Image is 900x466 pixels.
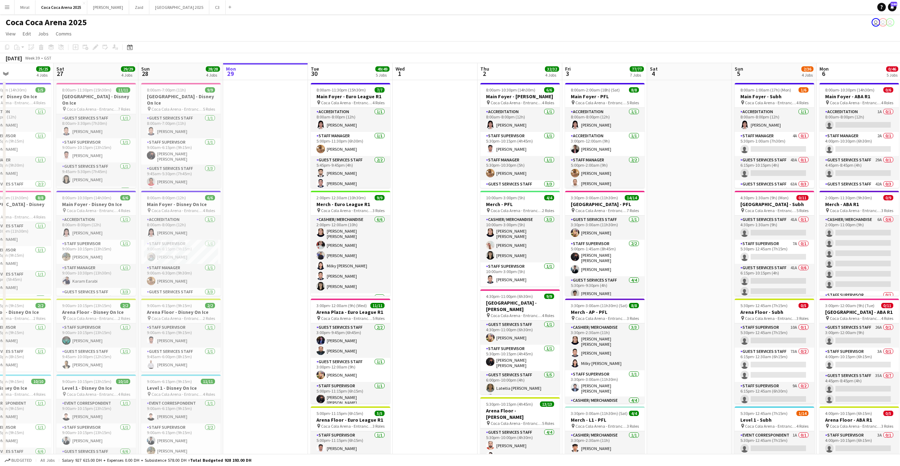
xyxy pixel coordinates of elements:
[565,201,645,207] h3: [GEOGRAPHIC_DATA] - PFL
[480,289,560,394] app-job-card: 4:30pm-11:00pm (6h30m)9/9[GEOGRAPHIC_DATA] - [PERSON_NAME] Coca Cola Arena - Entrance F4 RolesGue...
[480,345,560,371] app-card-role: Staff Supervisor1/15:30pm-10:15pm (4h45m)[PERSON_NAME] [PERSON_NAME]
[480,407,560,420] h3: Arena Floor - [PERSON_NAME]
[565,216,645,240] app-card-role: Guest Services Staff1/13:30pm-3:00am (11h30m)[PERSON_NAME]
[56,191,136,296] app-job-card: 8:00am-10:30pm (14h30m)6/6Main Foyer - Disney On Ice Coca Cola Arena - Entrance F4 RolesAccredita...
[735,348,814,382] app-card-role: Guest Services Staff73A0/26:15pm-12:30am (6h15m)
[819,132,899,156] app-card-role: Staff Manager2A0/14:00pm-10:30pm (6h30m)
[15,0,35,14] button: Miral
[316,411,363,416] span: 5:00pm-11:15pm (6h15m)
[830,100,881,105] span: Coca Cola Arena - Entrance F
[67,106,118,112] span: Coca Cola Arena - Entrance F
[56,264,136,288] app-card-role: Staff Manager1/19:00am-10:30pm (13h30m)Karam Earabi
[735,309,814,315] h3: Arena Floor - Subh
[33,214,45,220] span: 4 Roles
[735,264,814,339] app-card-role: Guest Services Staff41A0/66:15pm-10:15pm (4h)
[480,201,560,207] h3: Merch - PFL
[491,100,542,105] span: Coca Cola Arena - Entrance F
[480,300,560,312] h3: [GEOGRAPHIC_DATA] - [PERSON_NAME]
[370,303,385,308] span: 11/11
[565,108,645,132] app-card-role: Accreditation1/18:00am-8:00pm (12h)[PERSON_NAME]
[629,303,639,308] span: 8/8
[375,411,385,416] span: 5/5
[116,379,130,384] span: 10/10
[316,195,375,200] span: 2:00pm-12:30am (10h30m) (Wed)
[571,87,620,93] span: 8:00am-2:00am (18h) (Sat)
[149,0,209,14] button: [GEOGRAPHIC_DATA] 2025
[141,93,221,106] h3: [GEOGRAPHIC_DATA] - Disney On Ice
[480,132,560,156] app-card-role: Staff Supervisor1/15:30pm-10:15pm (4h45m)[PERSON_NAME]
[23,30,31,37] span: Edit
[311,108,390,132] app-card-role: Accreditation1/18:00am-8:00pm (12h)[PERSON_NAME]
[825,303,874,308] span: 3:00pm-12:00am (9h) (Tue)
[881,100,893,105] span: 4 Roles
[141,191,221,296] div: 8:00am-8:00pm (12h)6/6Main Foyer - Disney On Ice Coca Cola Arena - Entrance F4 RolesAccreditation...
[796,100,808,105] span: 4 Roles
[565,83,645,188] div: 8:00am-2:00am (18h) (Sat)8/8Main Foyer - PFL Coca Cola Arena - Entrance F5 RolesAccreditation1/18...
[819,299,899,404] app-job-card: 3:00pm-12:00am (9h) (Tue)0/11[GEOGRAPHIC_DATA] - ABA R1 Coca Cola Arena - Entrance F4 RolesGuest ...
[799,303,808,308] span: 0/5
[118,392,130,397] span: 4 Roles
[141,299,221,372] app-job-card: 9:00am-6:15pm (9h15m)2/2Arena Floor - Disney On Ice Coca Cola Arena - Entrance F2 RolesStaff Supe...
[205,303,215,308] span: 2/2
[486,195,525,200] span: 10:00am-3:00pm (5h)
[56,216,136,240] app-card-role: Accreditation1/18:00am-8:00pm (12h)[PERSON_NAME]
[87,0,129,14] button: [PERSON_NAME]
[203,208,215,213] span: 4 Roles
[740,303,799,308] span: 5:30pm-12:45am (7h15m) (Mon)
[480,156,560,180] app-card-role: Staff Manager1/15:30pm-10:30pm (5h)[PERSON_NAME]
[819,201,899,207] h3: Merch - ABA R1
[565,191,645,296] div: 3:30pm-3:00am (11h30m) (Sat)14/14[GEOGRAPHIC_DATA] - PFL Coca Cola Arena - Entrance F7 RolesGuest...
[480,180,560,227] app-card-role: Guest Services Staff3/36:00pm-10:00pm (4h)
[35,195,45,200] span: 8/8
[205,87,215,93] span: 9/9
[883,87,893,93] span: 0/6
[311,156,390,190] app-card-role: Guest Services Staff2/25:45pm-9:45pm (4h)[PERSON_NAME][PERSON_NAME]
[62,379,111,384] span: 9:00am-10:15pm (13h15m)
[735,382,814,416] app-card-role: Staff Supervisor9A0/26:15pm-12:45am (6h30m)
[311,83,390,188] app-job-card: 8:00am-11:30pm (15h30m)7/7Main Foyer - Euro League R1 Coca Cola Arena - Entrance F4 RolesAccredit...
[575,208,627,213] span: Coca Cola Arena - Entrance F
[565,299,645,404] app-job-card: 3:30pm-3:00am (11h30m) (Sat)8/8Merch - AP - PFL Coca Cola Arena - Entrance F3 RolesCashier/ Merch...
[480,191,560,287] app-job-card: 10:00am-3:00pm (5h)4/4Merch - PFL Coca Cola Arena - Entrance F2 RolesCashier/ Merchandise3/310:00...
[819,216,899,291] app-card-role: Cashier/ Merchandise6A0/62:00pm-11:00pm (9h)
[35,87,45,93] span: 5/5
[316,303,367,308] span: 3:00pm-12:00am (9h) (Wed)
[883,195,893,200] span: 0/9
[35,303,45,308] span: 2/2
[571,303,628,308] span: 3:30pm-3:00am (11h30m) (Sat)
[141,288,221,333] app-card-role: Guest Services Staff3/39:45am-6:00pm (8h15m)
[35,29,51,38] a: Jobs
[819,191,899,296] app-job-card: 2:00pm-11:30pm (9h30m)0/9Merch - ABA R1 Coca Cola Arena - Entrance F3 RolesCashier/ Merchandise6A...
[3,29,18,38] a: View
[311,299,390,404] app-job-card: 3:00pm-12:00am (9h) (Wed)11/11Arena Plaza - Euro League R1 Coca Cola Arena - Entrance F5 RolesGue...
[486,294,533,299] span: 4:30pm-11:00pm (6h30m)
[480,93,560,100] h3: Main Foyer - [PERSON_NAME]
[56,30,72,37] span: Comms
[31,379,45,384] span: 10/10
[819,291,899,315] app-card-role: Staff Supervisor0/1
[147,303,192,308] span: 9:00am-6:15pm (9h15m)
[819,323,899,348] app-card-role: Guest Services Staff26A0/13:00pm-12:00am (9h)
[141,138,221,165] app-card-role: Staff Supervisor1/19:00am-6:15pm (9h15m)[PERSON_NAME] [PERSON_NAME]
[819,348,899,372] app-card-role: Staff Supervisor3A0/14:00pm-10:15pm (6h15m)
[129,0,149,14] button: Zaid
[56,201,136,207] h3: Main Foyer - Disney On Ice
[480,262,560,287] app-card-role: Staff Supervisor1/110:00am-3:00pm (5h)[PERSON_NAME]
[372,100,385,105] span: 4 Roles
[819,108,899,132] app-card-role: Accreditation1A0/18:00am-8:00pm (12h)
[141,83,221,188] app-job-card: 8:00am-7:00pm (11h)9/9[GEOGRAPHIC_DATA] - Disney On Ice Coca Cola Arena - Entrance F5 RolesGuest ...
[56,385,136,391] h3: Level 1 - Disney On Ice
[735,201,814,207] h3: [GEOGRAPHIC_DATA] - Subh
[745,208,796,213] span: Coca Cola Arena - Entrance F
[540,401,554,407] span: 13/13
[565,240,645,276] app-card-role: Staff Supervisor2/25:00pm-1:45am (8h45m)[PERSON_NAME] [PERSON_NAME][PERSON_NAME]
[311,216,390,293] app-card-role: Cashier/ Merchandise6/62:00pm-12:00am (10h)[PERSON_NAME] [PERSON_NAME][PERSON_NAME][PERSON_NAME]M...
[118,316,130,321] span: 2 Roles
[56,309,136,315] h3: Arena Floor - Disney On Ice
[735,216,814,240] app-card-role: Guest Services Staff41A0/14:30pm-1:30am (9h)
[830,316,881,321] span: Coca Cola Arena - Entrance F
[56,348,136,372] app-card-role: Guest Services Staff1/19:45am-10:00pm (12h15m)[PERSON_NAME]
